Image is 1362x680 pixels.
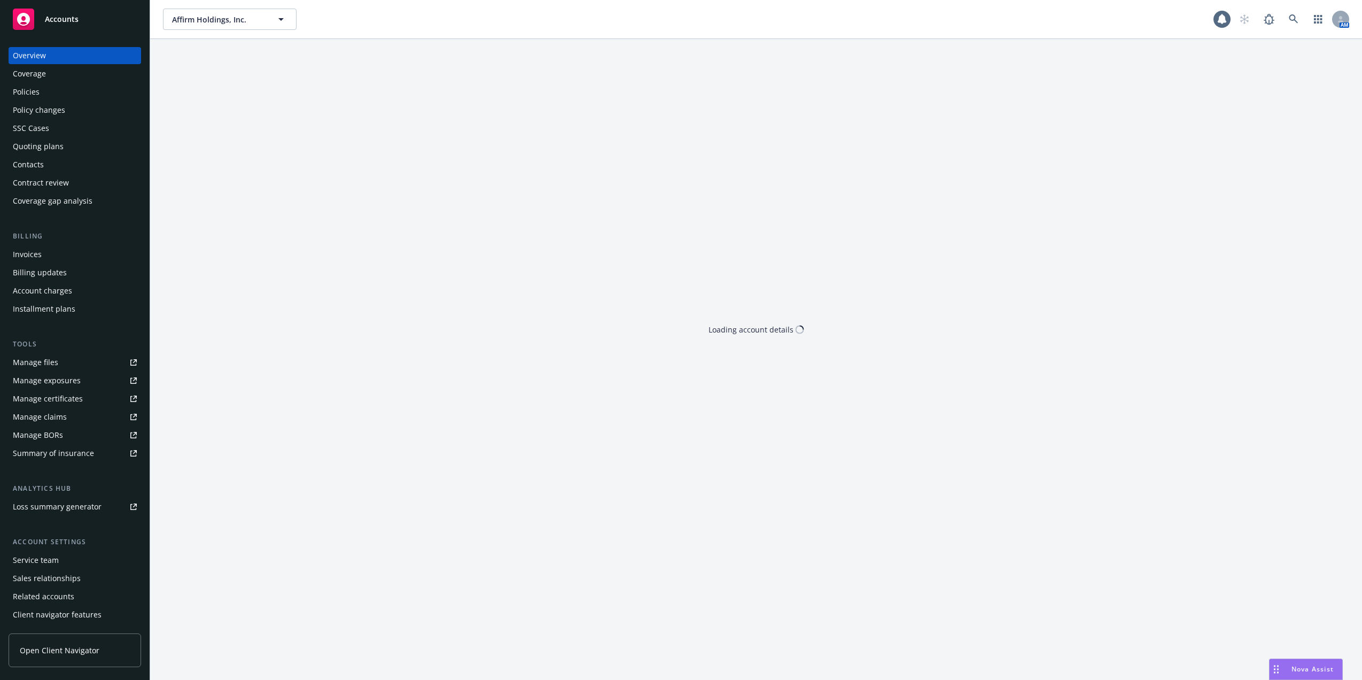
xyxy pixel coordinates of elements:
a: Policy changes [9,102,141,119]
a: Client navigator features [9,606,141,623]
a: Service team [9,552,141,569]
div: Invoices [13,246,42,263]
a: Start snowing [1234,9,1255,30]
div: Client navigator features [13,606,102,623]
div: Loss summary generator [13,498,102,515]
div: Quoting plans [13,138,64,155]
a: Coverage gap analysis [9,192,141,210]
div: Policies [13,83,40,101]
div: Manage exposures [13,372,81,389]
a: Coverage [9,65,141,82]
a: Manage certificates [9,390,141,407]
a: SSC Cases [9,120,141,137]
a: Related accounts [9,588,141,605]
div: Account settings [9,537,141,547]
div: Sales relationships [13,570,81,587]
div: Manage BORs [13,427,63,444]
div: Account charges [13,282,72,299]
div: Related accounts [13,588,74,605]
a: Search [1283,9,1304,30]
a: Report a Bug [1258,9,1280,30]
a: Installment plans [9,300,141,318]
a: Contract review [9,174,141,191]
div: Billing [9,231,141,242]
div: Client access [13,624,59,642]
div: Service team [13,552,59,569]
a: Policies [9,83,141,101]
div: Loading account details [709,324,793,335]
a: Summary of insurance [9,445,141,462]
div: Analytics hub [9,483,141,494]
span: Accounts [45,15,79,24]
span: Open Client Navigator [20,645,99,656]
a: Manage files [9,354,141,371]
a: Loss summary generator [9,498,141,515]
a: Overview [9,47,141,64]
button: Affirm Holdings, Inc. [163,9,297,30]
div: Tools [9,339,141,350]
div: Drag to move [1270,659,1283,679]
div: Manage certificates [13,390,83,407]
div: Manage claims [13,408,67,426]
a: Contacts [9,156,141,173]
div: Policy changes [13,102,65,119]
div: Summary of insurance [13,445,94,462]
a: Manage exposures [9,372,141,389]
div: Contract review [13,174,69,191]
a: Accounts [9,4,141,34]
a: Manage BORs [9,427,141,444]
a: Switch app [1307,9,1329,30]
a: Client access [9,624,141,642]
a: Account charges [9,282,141,299]
div: Billing updates [13,264,67,281]
span: Nova Assist [1291,664,1334,674]
div: SSC Cases [13,120,49,137]
div: Installment plans [13,300,75,318]
a: Quoting plans [9,138,141,155]
a: Invoices [9,246,141,263]
div: Manage files [13,354,58,371]
button: Nova Assist [1269,659,1343,680]
a: Manage claims [9,408,141,426]
a: Billing updates [9,264,141,281]
a: Sales relationships [9,570,141,587]
div: Coverage gap analysis [13,192,92,210]
div: Overview [13,47,46,64]
div: Coverage [13,65,46,82]
span: Affirm Holdings, Inc. [172,14,264,25]
div: Contacts [13,156,44,173]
